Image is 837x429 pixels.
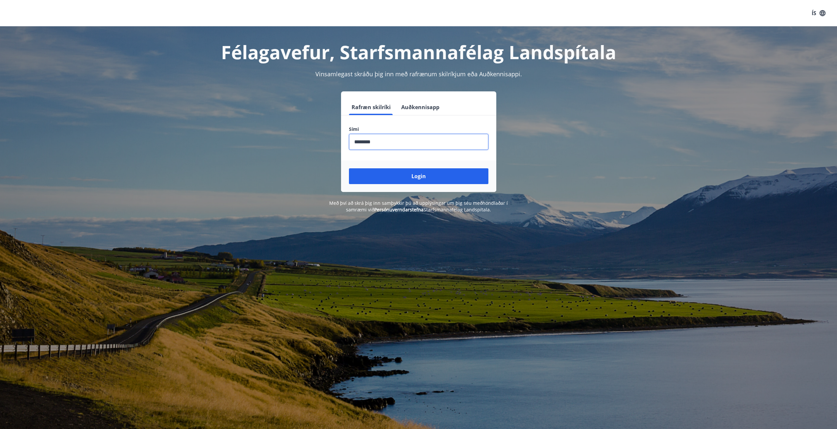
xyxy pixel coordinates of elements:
button: Login [349,168,488,184]
button: ÍS [808,7,829,19]
button: Rafræn skilríki [349,99,393,115]
h1: Félagavefur, Starfsmannafélag Landspítala [190,39,648,64]
span: Vinsamlegast skráðu þig inn með rafrænum skilríkjum eða Auðkennisappi. [315,70,522,78]
button: Auðkennisapp [399,99,442,115]
label: Sími [349,126,488,132]
span: Með því að skrá þig inn samþykkir þú að upplýsingar um þig séu meðhöndlaðar í samræmi við Starfsm... [329,200,508,213]
a: Persónuverndarstefna [374,206,424,213]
